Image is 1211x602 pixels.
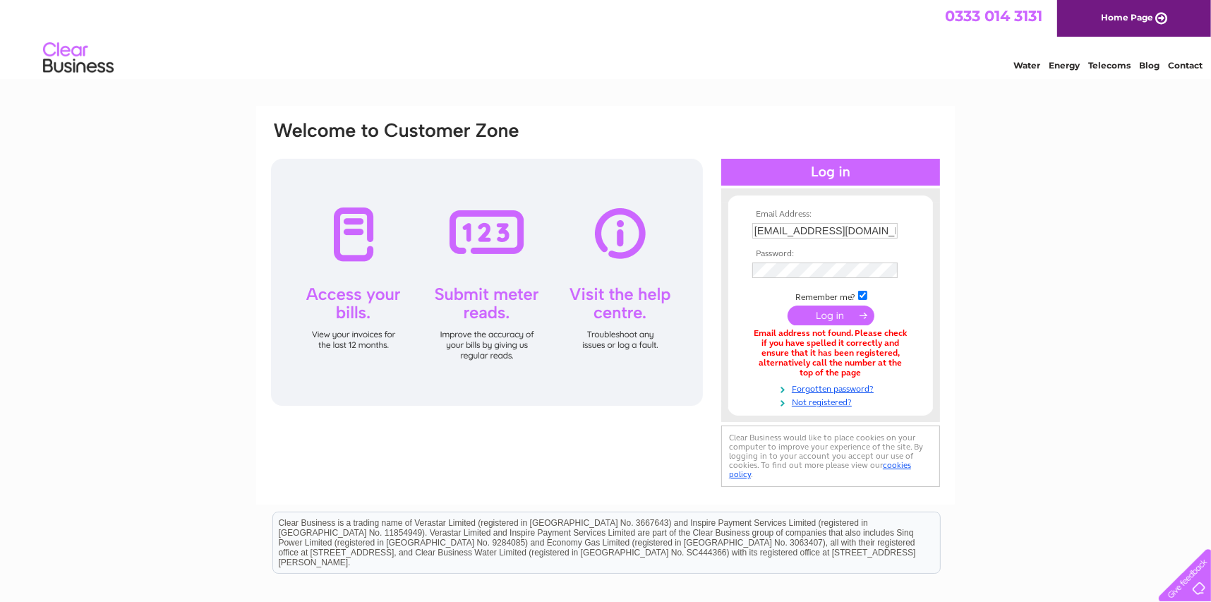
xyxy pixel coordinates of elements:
[749,289,912,303] td: Remember me?
[788,306,874,325] input: Submit
[1013,60,1040,71] a: Water
[1168,60,1203,71] a: Contact
[752,329,909,378] div: Email address not found. Please check if you have spelled it correctly and ensure that it has bee...
[273,8,940,68] div: Clear Business is a trading name of Verastar Limited (registered in [GEOGRAPHIC_DATA] No. 3667643...
[749,210,912,219] th: Email Address:
[1049,60,1080,71] a: Energy
[752,381,912,395] a: Forgotten password?
[1139,60,1159,71] a: Blog
[945,7,1042,25] a: 0333 014 3131
[729,460,911,479] a: cookies policy
[721,426,940,487] div: Clear Business would like to place cookies on your computer to improve your experience of the sit...
[749,249,912,259] th: Password:
[1088,60,1131,71] a: Telecoms
[752,395,912,408] a: Not registered?
[42,37,114,80] img: logo.png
